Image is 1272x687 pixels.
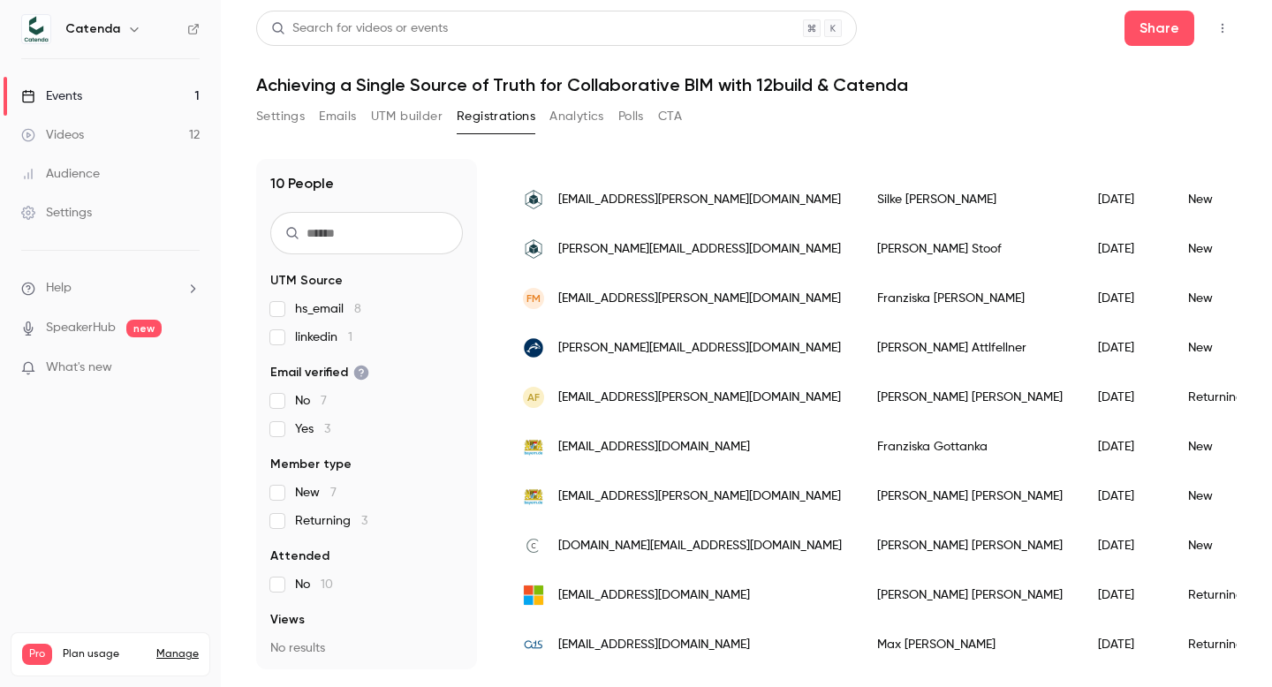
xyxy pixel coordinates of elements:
[523,189,544,210] img: ratisbona.com
[558,389,841,407] span: [EMAIL_ADDRESS][PERSON_NAME][DOMAIN_NAME]
[371,102,443,131] button: UTM builder
[319,102,356,131] button: Emails
[558,438,750,457] span: [EMAIL_ADDRESS][DOMAIN_NAME]
[658,102,682,131] button: CTA
[295,392,327,410] span: No
[1080,472,1170,521] div: [DATE]
[1080,224,1170,274] div: [DATE]
[457,102,535,131] button: Registrations
[558,240,841,259] span: [PERSON_NAME][EMAIL_ADDRESS][DOMAIN_NAME]
[859,274,1080,323] div: Franziska [PERSON_NAME]
[523,634,544,655] img: team-ats.at
[295,512,367,530] span: Returning
[558,191,841,209] span: [EMAIL_ADDRESS][PERSON_NAME][DOMAIN_NAME]
[1124,11,1194,46] button: Share
[558,487,841,506] span: [EMAIL_ADDRESS][PERSON_NAME][DOMAIN_NAME]
[859,422,1080,472] div: Franziska Gottanka
[859,175,1080,224] div: Silke [PERSON_NAME]
[1080,175,1170,224] div: [DATE]
[1080,620,1170,669] div: [DATE]
[348,331,352,343] span: 1
[526,291,541,306] span: FM
[859,472,1080,521] div: [PERSON_NAME] [PERSON_NAME]
[527,389,540,405] span: AF
[1080,422,1170,472] div: [DATE]
[295,576,333,593] span: No
[558,636,750,654] span: [EMAIL_ADDRESS][DOMAIN_NAME]
[270,173,334,194] h1: 10 People
[1080,521,1170,570] div: [DATE]
[324,423,330,435] span: 3
[295,328,352,346] span: linkedin
[1080,570,1170,620] div: [DATE]
[46,319,116,337] a: SpeakerHub
[354,303,361,315] span: 8
[295,420,330,438] span: Yes
[523,585,544,606] img: outlook.de
[256,74,1237,95] h1: Achieving a Single Source of Truth for Collaborative BIM with 12build & Catenda
[21,87,82,105] div: Events
[126,320,162,337] span: new
[859,373,1080,422] div: [PERSON_NAME] [PERSON_NAME]
[270,456,352,473] span: Member type
[859,620,1080,669] div: Max [PERSON_NAME]
[270,364,369,381] span: Email verified
[270,639,463,657] p: No results
[618,102,644,131] button: Polls
[859,323,1080,373] div: [PERSON_NAME] Attlfellner
[156,647,199,661] a: Manage
[271,19,448,38] div: Search for videos or events
[523,535,544,556] img: charite.de
[330,487,337,499] span: 7
[1080,274,1170,323] div: [DATE]
[523,436,544,457] img: stbapa.bayern.de
[21,204,92,222] div: Settings
[523,486,544,507] img: stbam2.bayern.de
[22,644,52,665] span: Pro
[270,547,329,565] span: Attended
[256,102,305,131] button: Settings
[558,290,841,308] span: [EMAIL_ADDRESS][PERSON_NAME][DOMAIN_NAME]
[21,126,84,144] div: Videos
[523,238,544,260] img: ratisbona.com
[859,570,1080,620] div: [PERSON_NAME] [PERSON_NAME]
[859,224,1080,274] div: [PERSON_NAME] Stoof
[295,484,337,502] span: New
[295,300,361,318] span: hs_email
[22,15,50,43] img: Catenda
[558,586,750,605] span: [EMAIL_ADDRESS][DOMAIN_NAME]
[178,360,200,376] iframe: Noticeable Trigger
[270,611,305,629] span: Views
[558,537,842,555] span: [DOMAIN_NAME][EMAIL_ADDRESS][DOMAIN_NAME]
[558,339,841,358] span: [PERSON_NAME][EMAIL_ADDRESS][DOMAIN_NAME]
[1080,323,1170,373] div: [DATE]
[549,102,604,131] button: Analytics
[321,578,333,591] span: 10
[63,647,146,661] span: Plan usage
[270,272,343,290] span: UTM Source
[523,337,544,359] img: orca-software.com
[21,279,200,298] li: help-dropdown-opener
[46,279,72,298] span: Help
[1080,373,1170,422] div: [DATE]
[65,20,120,38] h6: Catenda
[321,395,327,407] span: 7
[859,521,1080,570] div: [PERSON_NAME] [PERSON_NAME]
[46,359,112,377] span: What's new
[21,165,100,183] div: Audience
[361,515,367,527] span: 3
